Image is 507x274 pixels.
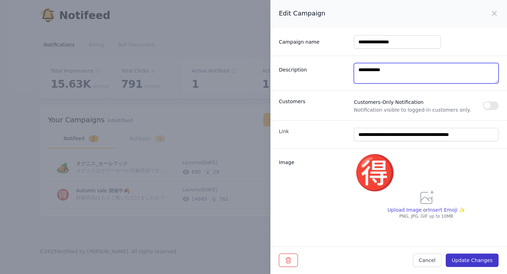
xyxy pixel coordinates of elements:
[11,34,130,45] h1: Hello!
[279,36,348,45] label: Campaign name
[11,47,130,81] h2: Don't see Notifeed in your header? Let me know and I'll set it up! ✅
[354,106,483,113] span: Notification visible to logged-in customers only.
[279,63,348,73] label: Description
[11,93,130,107] button: New conversation
[354,98,483,106] span: Customers-Only Notification
[279,98,348,105] h3: Customers
[279,128,348,135] label: Link
[446,254,499,267] button: Update Changes
[279,156,348,166] label: Image
[354,213,499,219] p: PNG, JPG, GIF up to 10MB
[428,206,465,213] span: Insert Emoji ✨
[422,206,428,213] p: or
[45,98,84,103] span: New conversation
[354,153,396,192] span: 🉐
[413,254,442,267] button: Cancel
[279,8,325,18] h2: Edit Campaign
[387,207,421,213] span: Upload Image
[59,229,89,233] span: We run on Gist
